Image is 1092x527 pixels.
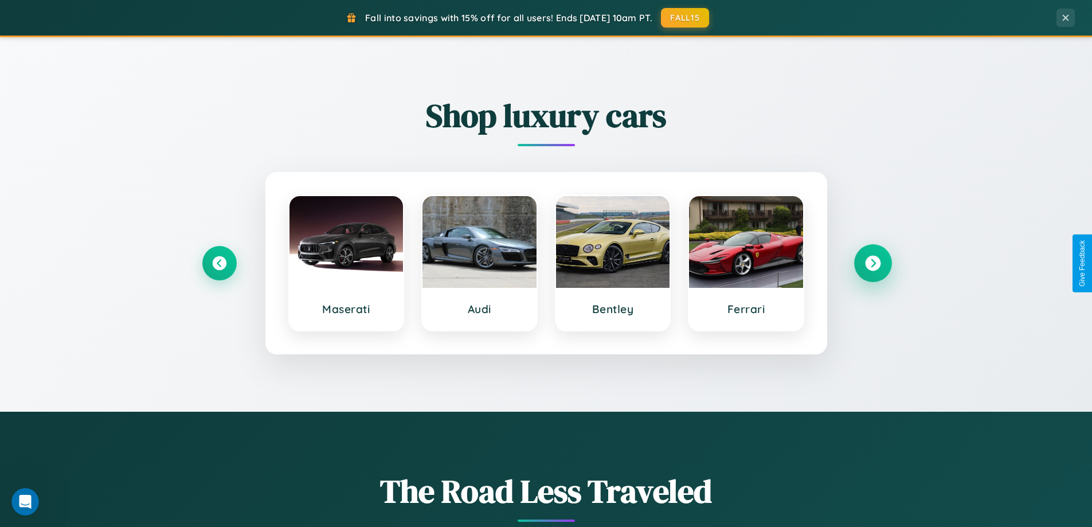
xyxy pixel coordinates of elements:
span: Fall into savings with 15% off for all users! Ends [DATE] 10am PT. [365,12,652,24]
button: FALL15 [661,8,709,28]
h3: Audi [434,302,525,316]
iframe: Intercom live chat [11,488,39,516]
div: Give Feedback [1078,240,1086,287]
h2: Shop luxury cars [202,93,890,138]
h3: Bentley [567,302,659,316]
h3: Ferrari [700,302,792,316]
h3: Maserati [301,302,392,316]
h1: The Road Less Traveled [202,469,890,513]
